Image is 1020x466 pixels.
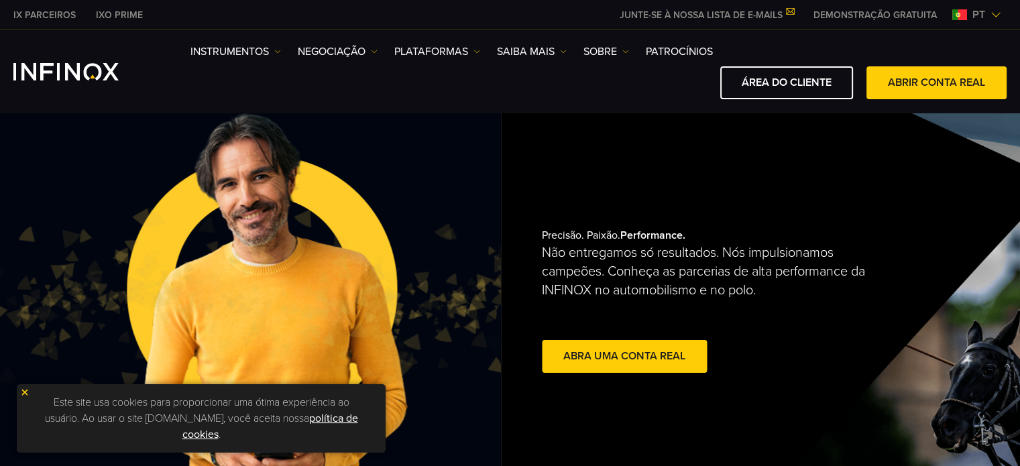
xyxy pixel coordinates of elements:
img: yellow close icon [20,388,30,397]
p: Não entregamos só resultados. Nós impulsionamos campeões. Conheça as parcerias de alta performanc... [542,243,880,300]
a: NEGOCIAÇÃO [298,44,378,60]
div: Precisão. Paixão. [542,207,964,398]
a: Patrocínios [646,44,713,60]
a: abra uma conta real [542,340,707,373]
a: JUNTE-SE À NOSSA LISTA DE E-MAILS [610,9,803,21]
a: ABRIR CONTA REAL [866,66,1007,99]
a: ÁREA DO CLIENTE [720,66,853,99]
a: Saiba mais [497,44,567,60]
span: pt [967,7,990,23]
a: SOBRE [583,44,629,60]
a: INFINOX MENU [803,8,947,22]
a: INFINOX Logo [13,63,150,80]
a: PLATAFORMAS [394,44,480,60]
a: INFINOX [86,8,153,22]
p: Este site usa cookies para proporcionar uma ótima experiência ao usuário. Ao usar o site [DOMAIN_... [23,391,379,446]
a: Instrumentos [190,44,281,60]
a: INFINOX [3,8,86,22]
strong: Performance. [620,229,685,242]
